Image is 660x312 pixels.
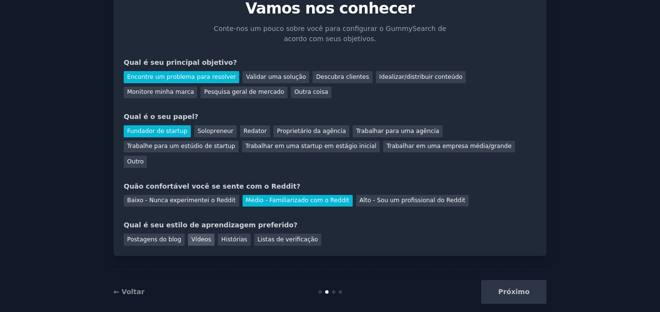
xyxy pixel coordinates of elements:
[387,143,512,149] font: Trabalhar em uma empresa média/grande
[356,128,439,134] font: Trabalhar para uma agência
[246,197,349,204] font: Médio - Familiarizado com o Reddit
[191,236,211,243] font: Vídeos
[316,74,369,80] font: Descubra clientes
[124,59,237,66] font: Qual é seu principal objetivo?
[124,182,301,190] font: Quão confortável você se sente com o Reddit?
[244,128,267,134] font: Redator
[258,236,318,243] font: Listas de verificação
[124,221,298,229] font: Qual é seu estilo de aprendizagem preferido?
[214,25,446,43] font: Conte-nos um pouco sobre você para configurar o GummySearch de acordo com seus objetivos.
[127,236,181,243] font: Postagens do blog
[359,197,465,204] font: Alto - Sou um profissional do Reddit
[246,74,306,80] font: Validar uma solução
[204,89,284,95] font: Pesquisa geral de mercado
[127,143,235,149] font: Trabalhe para um estúdio de startup
[127,197,236,204] font: Baixo - Nunca experimentei o Reddit
[379,74,462,80] font: Idealizar/distribuir conteúdo
[277,128,346,134] font: Proprietário da agência
[114,288,144,296] a: ← Voltar
[198,128,233,134] font: Solopreneur
[221,236,247,243] font: Histórias
[245,143,376,149] font: Trabalhar em uma startup em estágio inicial
[127,158,143,165] font: Outro
[127,74,236,80] font: Encontre um problema para resolver
[127,89,194,95] font: Monitore minha marca
[124,113,198,120] font: Qual é o seu papel?
[294,89,328,95] font: Outra coisa
[127,128,187,134] font: Fundador de startup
